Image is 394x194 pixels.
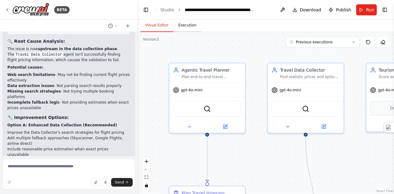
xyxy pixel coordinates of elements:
strong: Web search limitations [7,73,55,77]
button: Switch to previous chat [106,22,120,30]
button: Download [290,4,324,15]
div: Agentic Travel Planner [182,67,241,73]
button: zoom in [143,157,151,165]
button: Open in side panel [208,123,243,130]
img: SerplyWebSearchTool [302,105,309,113]
div: Plan end-to-end travel itineraries that satisfy hard constraints, optimise cost/time/carbon, and ... [182,74,241,79]
li: Improve the Data Collector's search strategies for flight pricing [7,130,130,135]
span: Publish [336,7,351,13]
strong: Option A: Enhanced Data Collection (Recommended) [7,123,117,127]
button: Click to speak your automation idea [101,178,110,187]
strong: Missing search strategies [7,89,61,93]
li: Add multiple fallback approaches (Skyscanner, Google Flights, airline direct) [7,135,130,146]
span: Download [300,7,321,13]
span: gpt-4o-mini [279,88,301,93]
span: Run [366,7,374,13]
code: Travel Data Collector [14,52,63,57]
nav: breadcrumb [160,7,254,13]
g: Edge from 11b18322-10b6-47d9-b46a-dbc162132438 to 1093831e-adda-4848-8bbf-a917f314da25 [204,136,210,182]
div: BETA [54,6,70,14]
button: Open in side panel [306,123,341,130]
button: Hide left sidebar [142,6,150,14]
button: Show right sidebar [380,6,389,14]
button: Send [111,178,133,187]
button: Publish [326,4,354,15]
div: Travel Data Collector [280,67,340,73]
div: React Flow controls [143,157,151,189]
button: Visual Editor [140,19,173,32]
button: toggle interactivity [143,181,151,189]
strong: upstream in the data collection phase [38,47,117,51]
strong: Data extraction issues [7,84,54,88]
li: - Not trying multiple booking platforms [7,89,130,100]
a: Studio [160,7,174,12]
strong: Potential causes: [7,65,43,69]
button: Execution [173,19,201,32]
div: Find realistic prices and options for transport/lodging/activities and fill missing fields in the... [280,74,340,79]
div: Agentic Travel PlannerPlan end-to-end travel itineraries that satisfy hard constraints, optimise ... [169,63,246,133]
li: - May not be finding current flight prices effectively [7,72,130,83]
strong: 🔧 Improvement Options: [7,115,69,120]
a: React Flow attribution [376,189,393,193]
li: - Not parsing search results properly [7,83,130,89]
li: Include reasonable price estimation when exact prices unavailable [7,146,130,157]
button: Improve this prompt [5,178,14,187]
strong: 🔍 Root Cause Analysis: [7,39,65,44]
strong: Incomplete fallback logic [7,100,59,105]
li: - Not providing estimates when exact prices unavailable [7,100,130,111]
span: Previous executions [296,40,332,45]
img: SerplyWebSearchTool [203,105,211,113]
div: Travel Data CollectorFind realistic prices and options for transport/lodging/activities and fill ... [267,63,344,133]
button: fit view [143,173,151,181]
img: Logo [12,3,49,17]
button: Previous executions [286,37,360,47]
span: gpt-4o-mini [181,88,203,93]
span: Send [115,180,124,185]
button: Start a new chat [123,22,133,30]
p: The issue is now . The agent isn't successfully finding flight pricing information, which causes ... [7,46,130,63]
div: Version 3 [143,37,159,42]
button: zoom out [143,165,151,173]
button: Run [356,4,377,15]
button: Upload files [91,178,100,187]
